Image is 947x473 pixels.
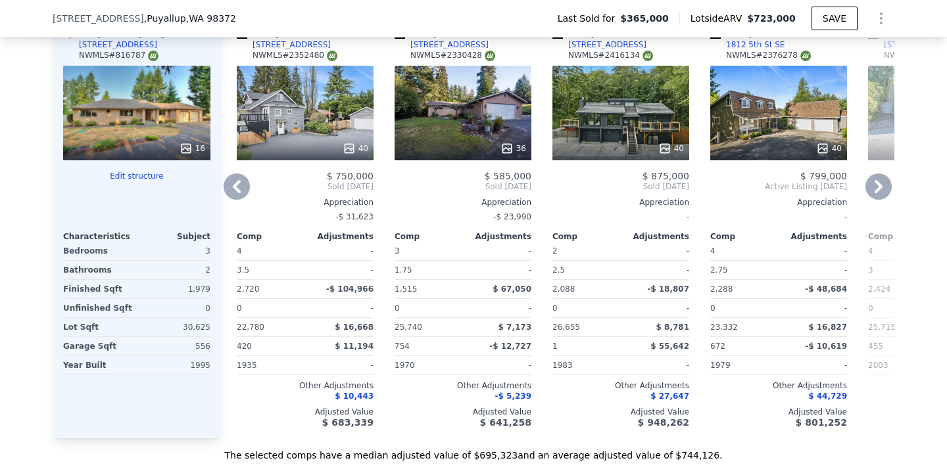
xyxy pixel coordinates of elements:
[812,7,858,30] button: SAVE
[868,342,883,351] span: 455
[343,142,368,155] div: 40
[552,231,621,242] div: Comp
[710,208,847,226] div: -
[466,356,531,374] div: -
[868,304,873,313] span: 0
[868,5,894,32] button: Show Options
[395,356,460,374] div: 1970
[237,246,242,256] span: 4
[395,246,400,256] span: 3
[63,318,134,336] div: Lot Sqft
[781,356,847,374] div: -
[395,323,422,332] span: 25,740
[638,417,689,428] span: $ 948,262
[493,212,531,221] span: -$ 23,990
[552,39,646,50] a: [STREET_ADDRESS]
[395,407,531,417] div: Adjusted Value
[710,261,776,279] div: 2.75
[466,261,531,279] div: -
[137,231,210,242] div: Subject
[237,342,252,351] span: 420
[139,280,210,298] div: 1,979
[710,342,725,351] span: 672
[623,299,689,317] div: -
[410,50,495,61] div: NWMLS # 2330428
[322,417,374,428] span: $ 683,339
[710,304,716,313] span: 0
[552,356,618,374] div: 1983
[552,323,580,332] span: 26,655
[489,342,531,351] span: -$ 12,727
[710,323,738,332] span: 23,332
[868,284,890,294] span: 2,424
[650,392,689,401] span: $ 27,647
[139,337,210,355] div: 556
[79,50,158,61] div: NWMLS # 816787
[552,261,618,279] div: 2.5
[805,342,847,351] span: -$ 10,619
[643,171,689,181] span: $ 875,000
[63,337,134,355] div: Garage Sqft
[395,304,400,313] span: 0
[253,39,331,50] div: [STREET_ADDRESS]
[552,208,689,226] div: -
[552,342,558,351] span: 1
[552,380,689,391] div: Other Adjustments
[308,261,374,279] div: -
[63,242,134,260] div: Bedrooms
[552,407,689,417] div: Adjusted Value
[623,356,689,374] div: -
[327,51,337,61] img: NWMLS Logo
[710,231,779,242] div: Comp
[395,39,489,50] a: [STREET_ADDRESS]
[623,242,689,260] div: -
[63,299,134,317] div: Unfinished Sqft
[710,181,847,192] span: Active Listing [DATE]
[868,231,936,242] div: Comp
[63,231,137,242] div: Characteristics
[485,171,531,181] span: $ 585,000
[237,231,305,242] div: Comp
[395,231,463,242] div: Comp
[498,323,531,332] span: $ 7,173
[656,323,689,332] span: $ 8,781
[805,284,847,294] span: -$ 48,684
[308,356,374,374] div: -
[808,392,847,401] span: $ 44,729
[650,342,689,351] span: $ 55,642
[139,242,210,260] div: 3
[568,39,646,50] div: [STREET_ADDRESS]
[623,261,689,279] div: -
[493,284,531,294] span: $ 67,050
[710,380,847,391] div: Other Adjustments
[495,392,531,401] span: -$ 5,239
[710,284,733,294] span: 2,288
[63,261,134,279] div: Bathrooms
[139,261,210,279] div: 2
[180,142,205,155] div: 16
[53,12,144,25] span: [STREET_ADDRESS]
[463,231,531,242] div: Adjustments
[868,323,896,332] span: 25,715
[710,356,776,374] div: 1979
[139,356,210,374] div: 1995
[621,231,689,242] div: Adjustments
[237,380,374,391] div: Other Adjustments
[237,304,242,313] span: 0
[237,407,374,417] div: Adjusted Value
[253,50,337,61] div: NWMLS # 2352480
[395,197,531,208] div: Appreciation
[868,356,934,374] div: 2003
[726,39,785,50] div: 1812 5th St SE
[710,246,716,256] span: 4
[79,39,157,50] div: [STREET_ADDRESS]
[308,242,374,260] div: -
[63,171,210,181] button: Edit structure
[335,212,374,221] span: -$ 31,623
[395,261,460,279] div: 1.75
[779,231,847,242] div: Adjustments
[800,51,811,61] img: NWMLS Logo
[308,299,374,317] div: -
[144,12,236,25] span: , Puyallup
[747,13,796,24] span: $723,000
